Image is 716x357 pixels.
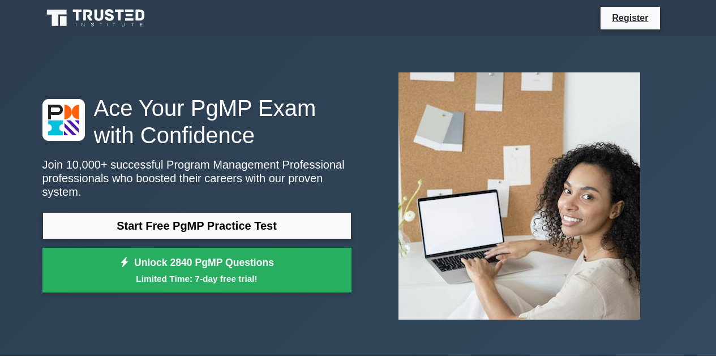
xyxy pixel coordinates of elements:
a: Register [605,11,655,25]
small: Limited Time: 7-day free trial! [57,272,337,285]
a: Start Free PgMP Practice Test [42,212,351,239]
p: Join 10,000+ successful Program Management Professional professionals who boosted their careers w... [42,158,351,199]
h1: Ace Your PgMP Exam with Confidence [42,94,351,149]
a: Unlock 2840 PgMP QuestionsLimited Time: 7-day free trial! [42,248,351,293]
